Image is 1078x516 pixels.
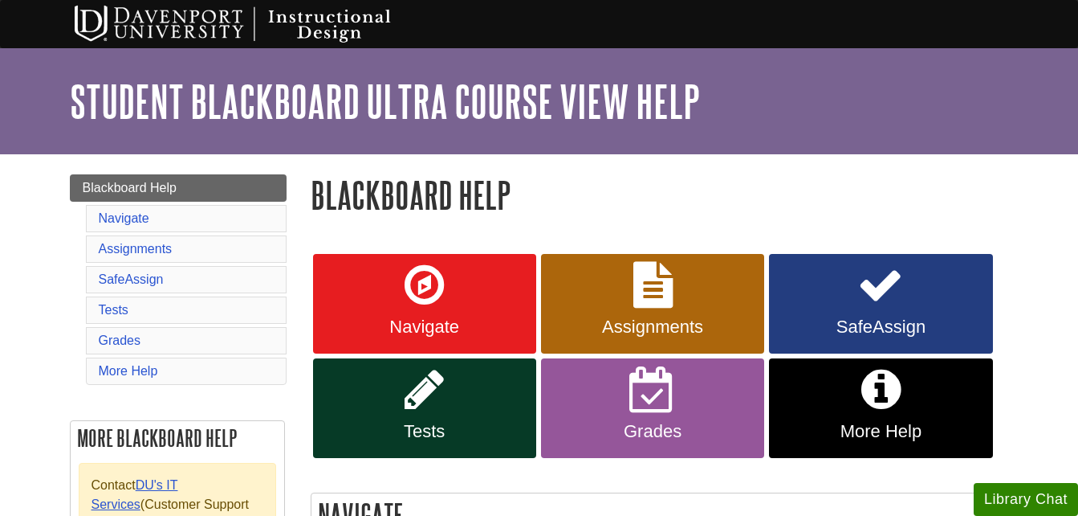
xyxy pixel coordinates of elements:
span: More Help [781,421,980,442]
a: Grades [541,358,764,458]
span: Blackboard Help [83,181,177,195]
span: SafeAssign [781,317,980,338]
a: More Help [99,364,158,378]
a: SafeAssign [99,272,164,286]
a: Tests [313,358,536,458]
a: Student Blackboard Ultra Course View Help [70,76,700,126]
span: Grades [553,421,752,442]
a: Tests [99,303,128,317]
a: Blackboard Help [70,174,287,202]
h1: Blackboard Help [311,174,1009,215]
button: Library Chat [974,483,1078,516]
a: Navigate [99,211,149,225]
a: More Help [769,358,992,458]
a: Assignments [541,254,764,354]
a: SafeAssign [769,254,992,354]
a: Assignments [99,242,173,256]
h2: More Blackboard Help [71,421,284,455]
span: Tests [325,421,524,442]
span: Navigate [325,317,524,338]
img: Davenport University Instructional Design [62,4,447,44]
a: Navigate [313,254,536,354]
a: Grades [99,334,140,347]
span: Assignments [553,317,752,338]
